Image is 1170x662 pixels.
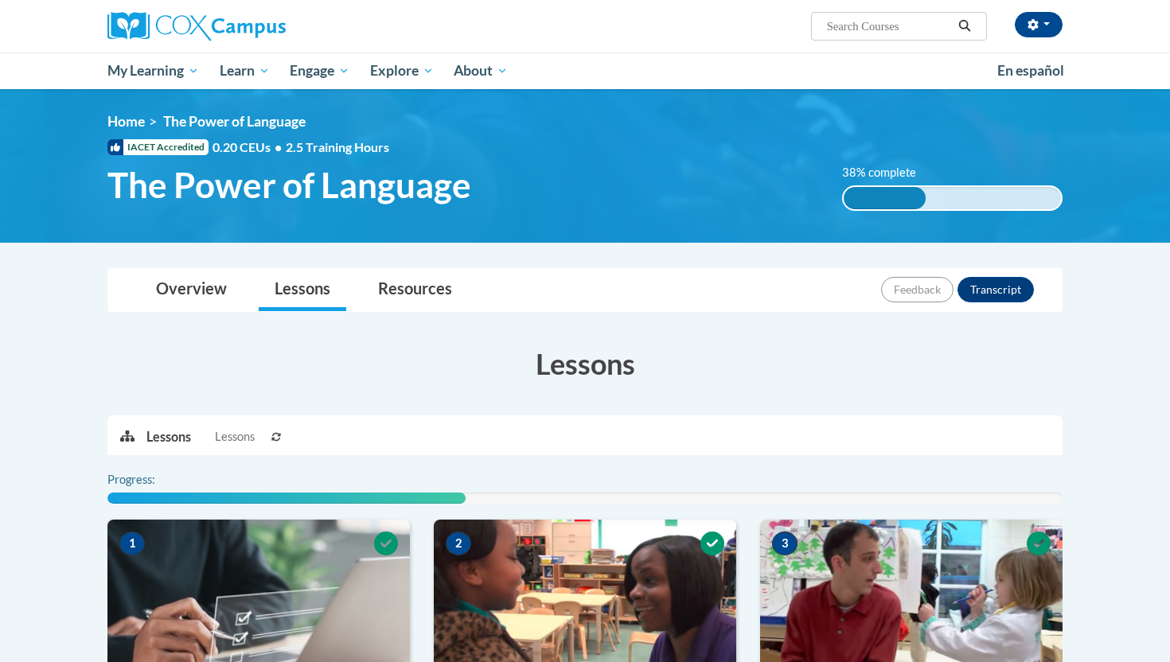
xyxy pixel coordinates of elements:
[275,139,282,154] span: •
[881,277,954,302] button: Feedback
[290,61,349,80] span: Engage
[107,471,199,489] label: Progress:
[844,187,926,209] div: 38% complete
[286,139,389,154] span: 2.5 Training Hours
[97,53,209,89] a: My Learning
[957,277,1034,302] button: Transcript
[140,269,243,311] a: Overview
[107,344,1063,384] h3: Lessons
[84,53,1086,89] div: Main menu
[215,428,255,446] span: Lessons
[1015,12,1063,37] button: Account Settings
[259,269,346,311] a: Lessons
[987,54,1074,88] a: En español
[825,17,953,36] input: Search Courses
[842,164,934,181] label: 38% complete
[163,113,306,130] span: The Power of Language
[772,532,798,555] span: 3
[107,164,471,206] span: The Power of Language
[220,61,270,80] span: Learn
[213,138,286,156] span: 0.20 CEUs
[279,53,360,89] a: Engage
[119,532,145,555] span: 1
[107,61,199,80] span: My Learning
[146,428,191,446] p: Lessons
[454,61,508,80] span: About
[953,17,977,36] button: Search
[370,61,434,80] span: Explore
[107,12,410,41] a: Cox Campus
[446,532,471,555] span: 2
[107,113,145,130] a: Home
[107,139,209,155] span: IACET Accredited
[209,53,280,89] a: Learn
[362,269,468,311] a: Resources
[997,62,1064,79] span: En español
[107,12,286,41] img: Cox Campus
[444,53,519,89] a: About
[360,53,444,89] a: Explore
